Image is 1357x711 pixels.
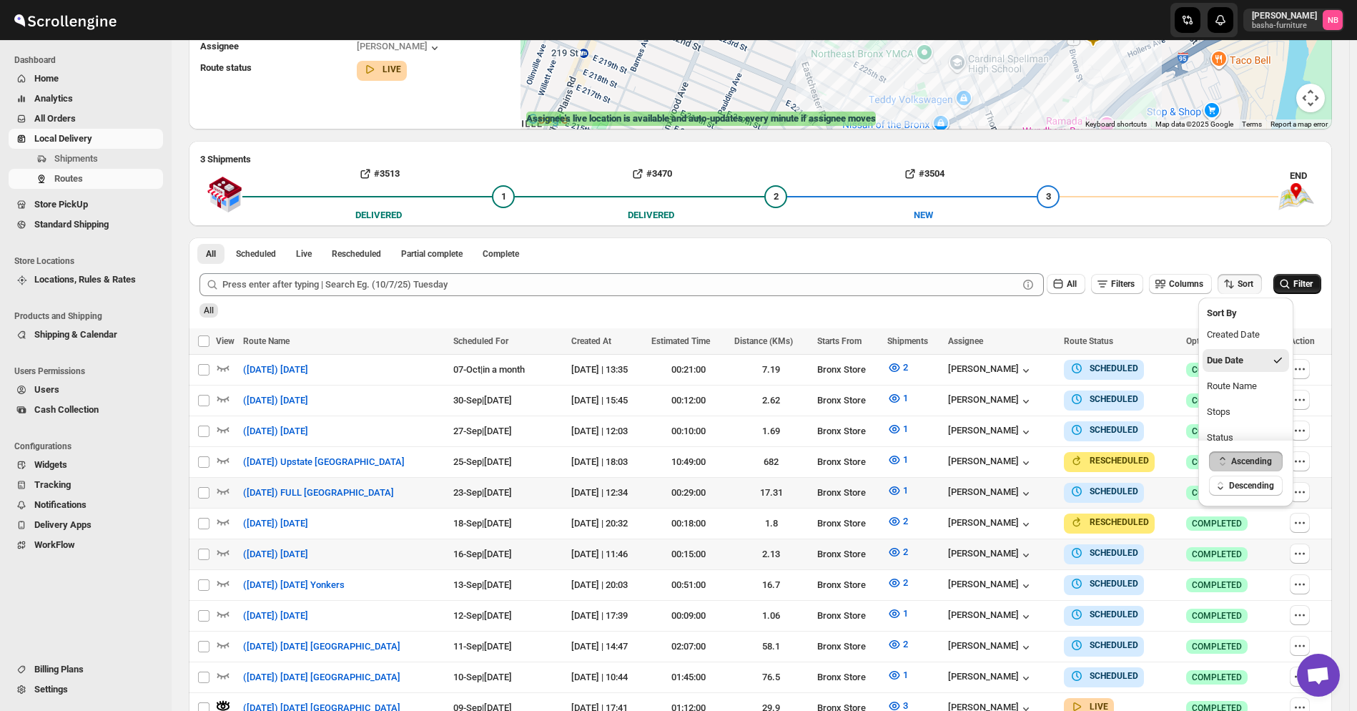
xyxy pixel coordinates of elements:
span: 2 [903,516,908,526]
b: SCHEDULED [1090,425,1138,435]
button: 2 [879,633,917,656]
b: SCHEDULED [1090,640,1138,650]
div: NEW [914,208,933,222]
span: WorkFlow [34,539,75,550]
button: SCHEDULED [1070,638,1138,652]
button: [PERSON_NAME] [357,41,442,55]
span: ([DATE]) [DATE] [GEOGRAPHIC_DATA] [243,670,400,685]
button: Shipping & Calendar [9,325,163,345]
button: 2 [879,572,917,594]
span: Distance (KMs) [734,336,793,346]
button: #3470 [515,162,787,185]
button: 2 [879,356,917,379]
span: Analytics [34,93,73,104]
button: SCHEDULED [1070,577,1138,591]
div: [DATE] | 10:44 [571,670,643,685]
span: 1 [501,191,506,202]
span: Created At [571,336,611,346]
button: Locations, Rules & Rates [9,270,163,290]
span: 1 [903,393,908,403]
button: 1 [879,387,917,410]
div: 17.31 [734,486,809,500]
div: 58.1 [734,639,809,654]
span: Users [34,384,59,395]
button: [PERSON_NAME] [948,394,1033,408]
div: [PERSON_NAME] [948,363,1033,378]
button: ([DATE]) Upstate [GEOGRAPHIC_DATA] [235,451,413,474]
button: 1 [879,664,917,687]
a: Open this area in Google Maps (opens a new window) [524,111,571,129]
span: COMPLETED [1192,549,1242,560]
button: [PERSON_NAME] [948,579,1033,593]
b: SCHEDULED [1090,609,1138,619]
span: All [204,305,214,315]
span: 25-Sep | [DATE] [453,456,512,467]
button: ([DATE]) [DATE] Yonkers [235,574,353,597]
img: trip_end.png [1278,183,1314,210]
text: NB [1328,16,1338,25]
button: SCHEDULED [1070,669,1138,683]
span: All [206,248,216,260]
div: Bronx Store [817,609,879,623]
span: Nael Basha [1323,10,1343,30]
span: COMPLETED [1192,641,1242,652]
span: 10-Sep | [DATE] [453,672,512,682]
span: Configurations [14,441,164,452]
button: 2 [879,510,917,533]
button: Route Name [1203,375,1289,398]
span: Users Permissions [14,366,164,377]
div: [PERSON_NAME] [948,517,1033,531]
button: All Orders [9,109,163,129]
p: basha-furniture [1252,21,1317,30]
div: [DATE] | 20:32 [571,516,643,531]
div: 00:09:00 [651,609,726,623]
span: Shipping & Calendar [34,329,117,340]
span: Delivery Apps [34,519,92,530]
b: LIVE [383,64,401,74]
div: Stops [1207,405,1230,419]
button: Routes [9,169,163,189]
button: ([DATE]) [DATE] [235,389,317,412]
div: [PERSON_NAME] [948,486,1033,501]
button: All routes [197,244,224,264]
img: ScrollEngine [11,2,119,38]
div: DELIVERED [355,208,402,222]
span: ([DATE]) [DATE] [243,424,308,438]
img: Google [524,111,571,129]
div: [DATE] | 15:45 [571,393,643,408]
button: ([DATE]) [DATE] [235,604,317,627]
button: ([DATE]) [DATE] [235,512,317,535]
button: Stops [1203,401,1289,423]
button: Shipments [9,149,163,169]
button: WorkFlow [9,535,163,555]
div: Bronx Store [817,393,879,408]
div: Bronx Store [817,424,879,438]
button: [PERSON_NAME] [948,609,1033,624]
button: 1 [879,479,917,502]
span: 3 [1046,191,1051,202]
span: Starts From [817,336,862,346]
div: Bronx Store [817,670,879,685]
a: Report a map error [1270,120,1328,128]
button: Delivery Apps [9,515,163,535]
div: [DATE] | 11:46 [571,547,643,562]
span: 12-Sep | [DATE] [453,610,512,621]
button: #3513 [242,162,515,185]
span: 16-Sep | [DATE] [453,549,512,559]
span: Store Locations [14,255,164,267]
button: [PERSON_NAME] [948,425,1033,439]
b: #3513 [374,168,400,179]
div: 16.7 [734,578,809,592]
div: Bronx Store [817,547,879,562]
div: 00:18:00 [651,516,726,531]
h2: 3 Shipments [200,152,1321,167]
div: Bronx Store [817,639,879,654]
div: Bronx Store [817,486,879,500]
div: 682 [734,455,809,469]
div: END [1290,169,1332,183]
span: Dashboard [14,54,164,66]
span: Local Delivery [34,133,92,144]
button: All [1047,274,1085,294]
div: [DATE] | 18:03 [571,455,643,469]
